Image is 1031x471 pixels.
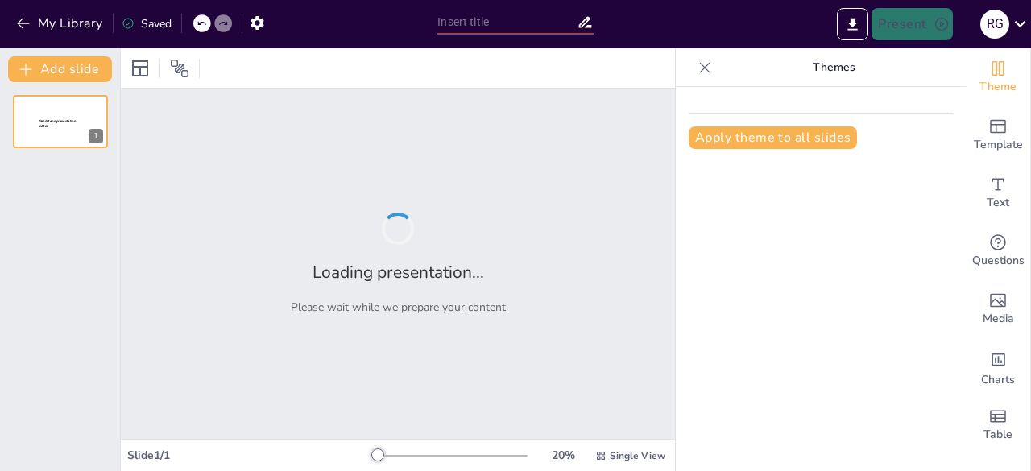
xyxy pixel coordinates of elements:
div: 1 [13,95,108,148]
button: Apply theme to all slides [689,126,857,149]
span: Template [974,136,1023,154]
div: Get real-time input from your audience [966,222,1030,280]
div: R G [980,10,1009,39]
div: Saved [122,16,172,31]
div: 1 [89,129,103,143]
p: Please wait while we prepare your content [291,300,506,315]
div: 20 % [544,448,582,463]
button: Add slide [8,56,112,82]
span: Position [170,59,189,78]
div: Add text boxes [966,164,1030,222]
span: Questions [972,252,1025,270]
span: Theme [979,78,1017,96]
button: My Library [12,10,110,36]
div: Change the overall theme [966,48,1030,106]
div: Add images, graphics, shapes or video [966,280,1030,338]
div: Layout [127,56,153,81]
div: Add a table [966,396,1030,454]
div: Add charts and graphs [966,338,1030,396]
span: Media [983,310,1014,328]
div: Slide 1 / 1 [127,448,373,463]
p: Themes [718,48,950,87]
span: Table [983,426,1012,444]
input: Insert title [437,10,576,34]
button: Present [872,8,952,40]
div: Add ready made slides [966,106,1030,164]
h2: Loading presentation... [313,261,484,283]
span: Sendsteps presentation editor [39,119,76,128]
span: Single View [610,449,665,462]
button: R G [980,8,1009,40]
span: Text [987,194,1009,212]
button: Export to PowerPoint [837,8,868,40]
span: Charts [981,371,1015,389]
